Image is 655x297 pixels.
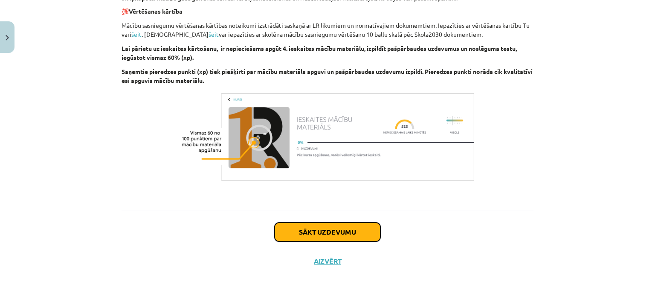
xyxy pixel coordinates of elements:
b: Saņemtie pieredzes punkti (xp) tiek piešķirti par mācību materiāla apguvi un pašpārbaudes uzdevum... [122,68,533,84]
p: 💯 [122,7,533,16]
b: Lai pārietu uz ieskaites kārtošanu, ir nepieciešams apgūt 4. ieskaites mācību materiālu, izpildīt... [122,44,517,61]
a: šeit [131,30,142,38]
b: Vērtēšanas kārtība [129,7,183,15]
a: šeit [209,30,219,38]
img: icon-close-lesson-0947bae3869378f0d4975bcd49f059093ad1ed9edebbc8119c70593378902aed.svg [6,35,9,41]
button: Sākt uzdevumu [275,223,380,241]
p: Mācību sasniegumu vērtēšanas kārtības noteikumi izstrādāti saskaņā ar LR likumiem un normatīvajie... [122,21,533,39]
button: Aizvērt [311,257,344,265]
